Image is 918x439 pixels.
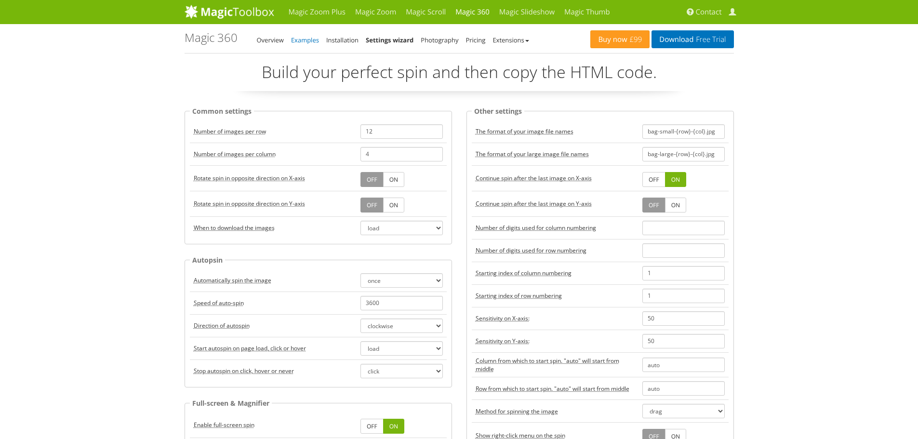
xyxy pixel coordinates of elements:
[190,254,225,266] legend: Autopsin
[360,419,384,434] a: OFF
[476,407,558,415] acronym: spin
[642,172,665,187] a: OFF
[194,321,250,330] acronym: autospin-direction
[476,292,562,300] acronym: row-increment
[291,36,319,44] a: Examples
[383,198,404,213] a: ON
[383,419,404,434] a: ON
[693,36,726,43] span: Free Trial
[366,36,413,44] a: Settings wizard
[696,7,722,17] span: Contact
[476,314,530,322] acronym: speed
[257,36,284,44] a: Overview
[194,421,254,429] acronym: fullscreen
[326,36,359,44] a: Installation
[476,357,635,373] acronym: start-column
[476,174,592,182] acronym: loop-column
[194,224,275,232] acronym: initialize-on
[194,200,305,208] acronym: reverse-row
[383,172,404,187] a: ON
[665,172,686,187] a: ON
[194,367,294,375] acronym: autospin-stop
[476,337,530,345] acronym: speed
[194,174,305,182] acronym: reverse-column
[421,36,458,44] a: Photography
[194,299,244,307] acronym: autospin-speed
[476,385,629,393] acronym: start-row
[590,30,650,48] a: Buy now£99
[476,224,596,232] acronym: column-increment
[665,198,686,213] a: ON
[194,150,276,158] acronym: rows
[185,61,734,91] p: Build your perfect spin and then copy the HTML code.
[492,36,529,44] a: Extensions
[476,200,592,208] acronym: loop-row
[472,106,524,117] legend: Other settings
[194,127,266,135] acronym: columns
[185,4,274,19] img: MagicToolbox.com - Image tools for your website
[194,276,271,284] acronym: autospin
[360,172,384,187] a: OFF
[642,198,665,213] a: OFF
[476,127,573,135] acronym: filename
[627,36,642,43] span: £99
[194,344,306,352] acronym: autospin-start
[476,246,586,254] acronym: row-increment
[190,398,272,409] legend: Full-screen & Magnifier
[476,269,572,277] acronym: column-increment
[476,150,589,158] acronym: large-filename
[466,36,485,44] a: Pricing
[185,31,238,44] h1: Magic 360
[190,106,254,117] legend: Common settings
[360,198,384,213] a: OFF
[652,30,733,48] a: DownloadFree Trial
